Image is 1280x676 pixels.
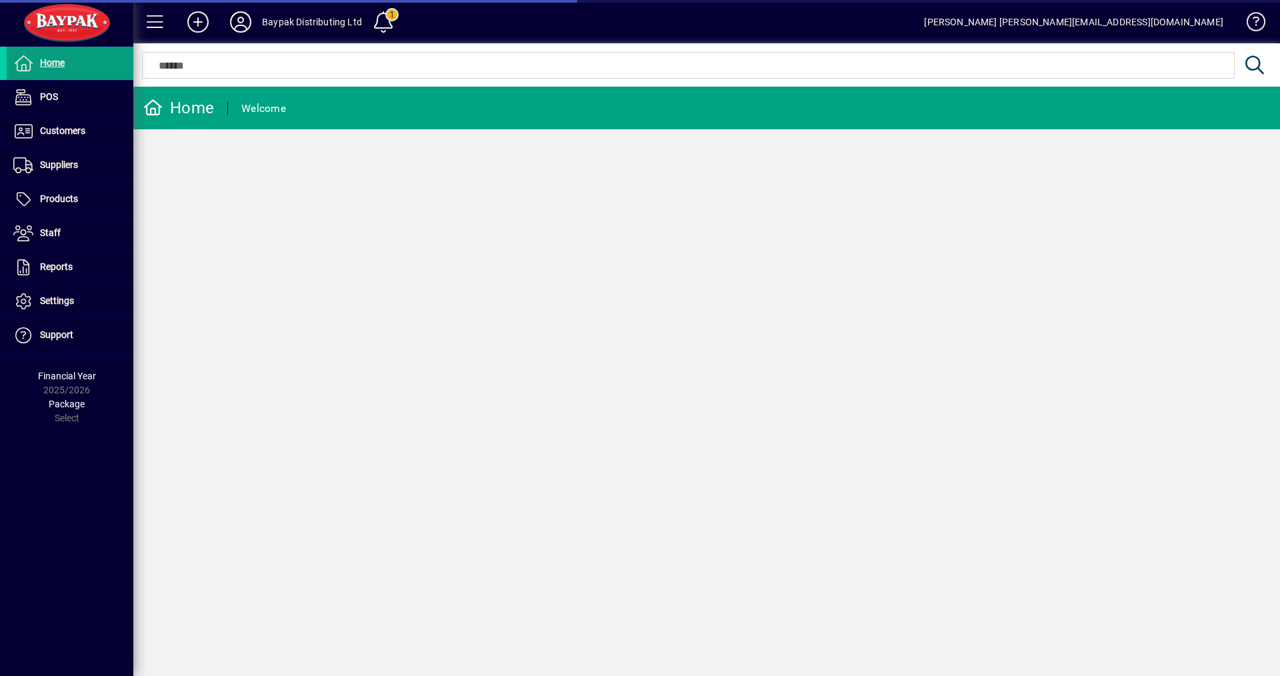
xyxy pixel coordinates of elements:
[40,91,58,102] span: POS
[40,329,73,340] span: Support
[7,183,133,216] a: Products
[7,149,133,182] a: Suppliers
[38,371,96,381] span: Financial Year
[7,319,133,352] a: Support
[40,125,85,136] span: Customers
[40,57,65,68] span: Home
[241,98,286,119] div: Welcome
[40,193,78,204] span: Products
[40,227,61,238] span: Staff
[262,11,362,33] div: Baypak Distributing Ltd
[177,10,219,34] button: Add
[1237,3,1263,46] a: Knowledge Base
[40,295,74,306] span: Settings
[7,285,133,318] a: Settings
[40,159,78,170] span: Suppliers
[49,399,85,409] span: Package
[219,10,262,34] button: Profile
[40,261,73,272] span: Reports
[924,11,1223,33] div: [PERSON_NAME] [PERSON_NAME][EMAIL_ADDRESS][DOMAIN_NAME]
[143,97,214,119] div: Home
[7,115,133,148] a: Customers
[7,217,133,250] a: Staff
[7,251,133,284] a: Reports
[7,81,133,114] a: POS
